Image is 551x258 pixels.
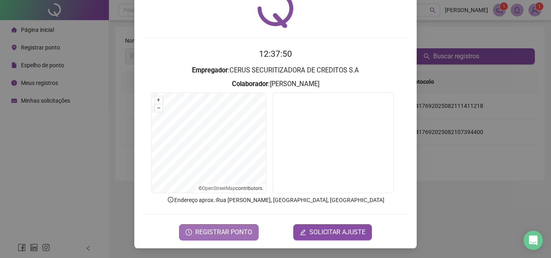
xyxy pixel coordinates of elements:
[195,227,252,237] span: REGISTRAR PONTO
[309,227,365,237] span: SOLICITAR AJUSTE
[144,79,407,89] h3: : [PERSON_NAME]
[300,229,306,235] span: edit
[259,49,292,59] time: 12:37:50
[202,186,236,191] a: OpenStreetMap
[179,224,259,240] button: REGISTRAR PONTO
[144,65,407,76] h3: : CERUS SECURITIZADORA DE CREDITOS S.A
[155,96,163,104] button: +
[144,196,407,204] p: Endereço aprox. : Rua [PERSON_NAME], [GEOGRAPHIC_DATA], [GEOGRAPHIC_DATA]
[232,80,268,88] strong: Colaborador
[192,66,228,74] strong: Empregador
[524,231,543,250] div: Open Intercom Messenger
[186,229,192,235] span: clock-circle
[167,196,174,203] span: info-circle
[293,224,372,240] button: editSOLICITAR AJUSTE
[198,186,263,191] li: © contributors.
[155,104,163,112] button: –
